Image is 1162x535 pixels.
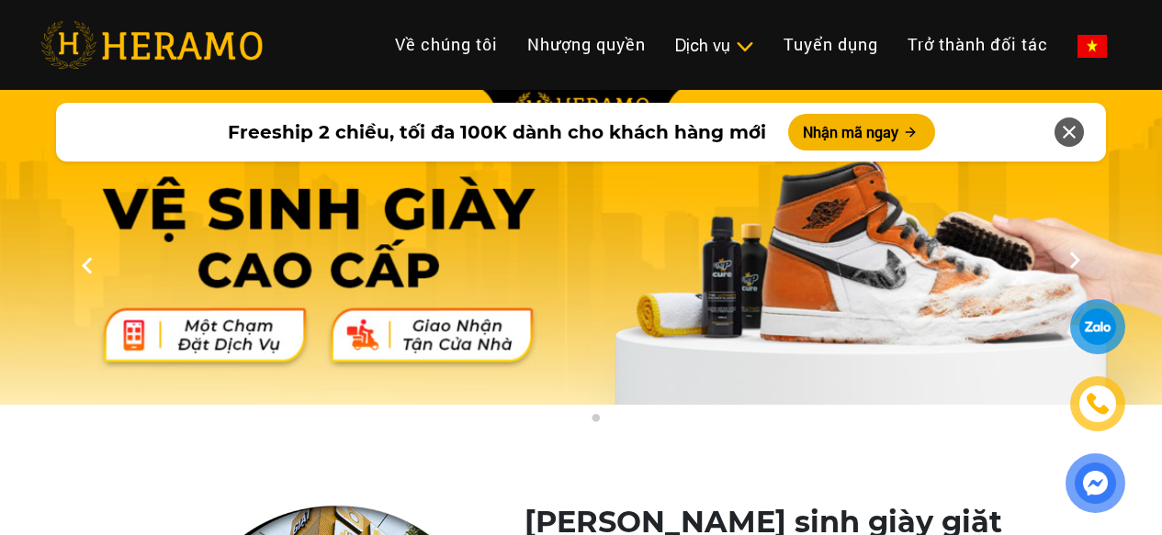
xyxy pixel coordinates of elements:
img: vn-flag.png [1077,35,1107,58]
a: phone-icon [1073,379,1123,429]
a: Trở thành đối tác [893,25,1063,64]
button: Nhận mã ngay [788,114,935,150]
div: Dịch vụ [675,33,754,58]
img: phone-icon [1088,394,1109,414]
a: Nhượng quyền [513,25,660,64]
img: heramo-logo.png [40,21,263,69]
button: 2 [586,413,604,431]
a: Về chúng tôi [380,25,513,64]
span: Freeship 2 chiều, tối đa 100K dành cho khách hàng mới [228,118,766,146]
a: Tuyển dụng [769,25,893,64]
img: subToggleIcon [735,38,754,56]
button: 1 [558,413,577,431]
